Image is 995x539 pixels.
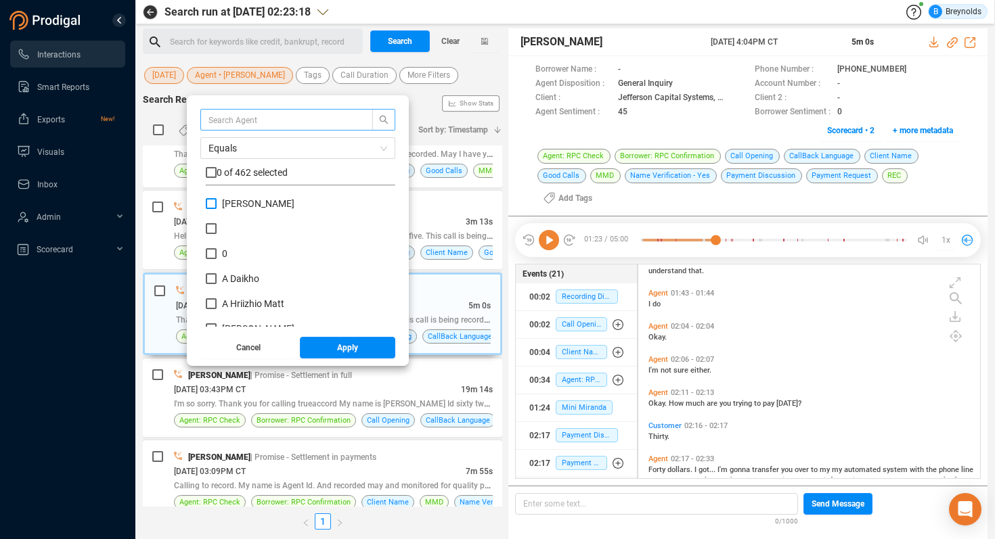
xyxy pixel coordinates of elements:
span: Client 2 : [755,91,831,106]
span: in [782,476,791,485]
span: 0 of 462 selected [217,167,288,178]
span: [PERSON_NAME] [222,323,294,334]
span: Cvv [895,476,908,485]
span: the [958,476,969,485]
div: Open Intercom Messenger [949,493,981,525]
button: right [331,513,349,530]
button: Sort by: Timestamp [410,119,502,141]
span: Call Opening [367,414,410,427]
li: Next Page [331,513,349,530]
span: MMD [590,168,621,183]
a: 1 [315,514,330,529]
button: [DATE] [144,67,184,84]
span: Cancel [236,337,261,358]
div: 00:34 [529,369,550,391]
span: [DATE] 04:24PM CT [174,217,246,227]
button: Apply [300,337,396,358]
button: 00:02Call Opening [516,311,637,338]
span: much [686,399,707,408]
span: you [720,399,733,408]
span: I'm so sorry. Thank you for calling trueaccord My name is [PERSON_NAME] Id sixty twenty three five [174,398,535,408]
span: 01:23 / 05:00 [576,230,641,250]
li: Visuals [10,138,125,165]
button: Agent • [PERSON_NAME] [187,67,293,84]
span: Agent: RPC Check [537,149,611,164]
span: 02:04 - 02:04 [668,322,717,331]
span: 02:11 - 02:13 [668,388,717,397]
button: 1x [936,231,955,250]
span: Client Name [864,149,919,164]
span: Agent [648,289,668,298]
span: [DATE] 4:04PM CT [711,36,835,48]
span: [PHONE_NUMBER] [837,63,906,77]
span: Okay. [648,333,667,342]
span: CallBack Language [784,149,860,164]
a: Interactions [17,41,114,68]
span: Admin [37,212,61,222]
span: on [908,476,919,485]
span: Borrower Sentiment : [755,106,831,120]
span: Name Verification - Yes [460,496,539,509]
button: Tags [296,67,330,84]
li: Smart Reports [10,73,125,100]
div: 01:24 [529,397,550,419]
span: trying [733,399,754,408]
span: understand [648,266,688,275]
span: on [663,476,673,485]
span: Call Opening [556,317,607,331]
span: [DATE]? [776,399,801,408]
span: Account Number : [755,77,831,91]
span: Scorecard • 2 [827,120,875,141]
button: Scorecard • 2 [820,120,882,141]
span: enter [763,476,782,485]
button: Search [370,30,430,52]
span: Add Tags [558,187,592,209]
span: Scorecard [37,245,73,254]
span: Payment Discussion [721,168,802,183]
button: 00:34Agent: RPC Check [516,367,637,394]
span: Customer [648,421,682,430]
span: Client : [535,91,611,106]
span: General Inquiry [618,77,673,91]
div: [PERSON_NAME]| Promise - Payment in full[DATE] 04:24PM CT3m 13sHello. Thank you for calling. My n... [143,191,502,269]
div: [PERSON_NAME]| Promise - Settlement in full[DATE] 03:43PM CT19m 14sI'm so sorry. Thank you for ca... [143,358,502,437]
span: Forty [648,465,667,474]
span: Jefferson Capital Systems, LLC. [618,91,724,106]
span: 02:16 - 02:17 [682,421,730,430]
span: Visuals [37,147,64,157]
span: 0 [222,248,227,259]
span: [DATE] 03:09PM CT [174,467,246,476]
span: 19m 14s [461,385,493,394]
span: right [336,519,344,527]
span: Clear [441,30,460,52]
span: that. [688,266,704,275]
span: Agent [648,322,668,331]
span: Agent Disposition : [535,77,611,91]
span: I [648,300,653,308]
span: Payment Discussion [556,428,618,442]
span: + more metadata [893,120,953,141]
span: Agent: RPC Check [179,164,240,177]
span: transfer [752,465,781,474]
span: Hello. Thank you for calling. My name is Agent Id sixteen twenty five. This call is being recorded a [174,230,527,241]
span: not [661,366,673,375]
button: Send Message [803,493,872,515]
span: [PERSON_NAME] [222,198,294,209]
span: Agent [648,388,668,397]
span: search [373,115,395,124]
div: grid [645,268,980,477]
span: Mini Miranda [556,400,613,415]
span: Events (21) [523,268,564,280]
span: Agent [648,454,668,463]
span: [DATE] [152,67,176,84]
div: 02:17 [529,452,550,474]
span: Call Opening [725,149,780,164]
span: Exports [37,115,65,124]
span: 02:17 - 02:33 [668,454,717,463]
span: got... [699,465,717,474]
span: my [832,465,844,474]
span: Search Results : [143,94,213,105]
span: to [811,465,820,474]
span: Search run at [DATE] 02:23:18 [164,4,311,20]
span: | Promise - Settlement in full [250,371,352,380]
